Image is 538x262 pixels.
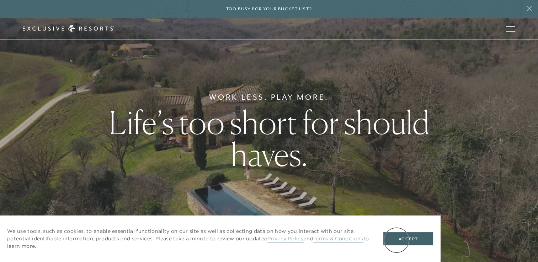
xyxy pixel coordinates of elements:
[226,6,312,12] h6: Too busy for your bucket list?
[267,235,303,243] a: Privacy Policy
[506,26,515,31] button: Open navigation
[313,235,363,243] a: Terms & Conditions
[94,107,444,170] h1: Life’s too short for should haves.
[7,228,369,250] p: We use tools, such as cookies, to enable essential functionality on our site as well as collectin...
[383,232,433,246] button: Accept
[209,92,329,103] h6: Work Less. Play More.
